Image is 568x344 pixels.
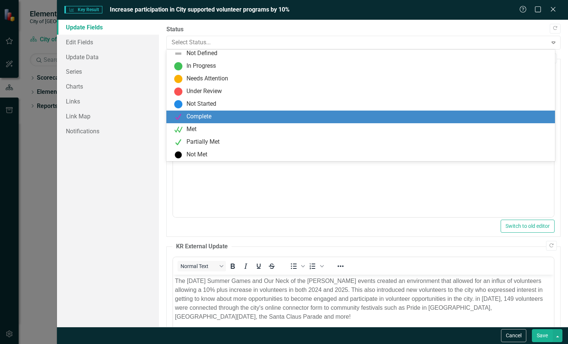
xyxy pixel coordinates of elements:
div: Needs Attention [186,74,228,83]
span: Increase participation in City supported volunteer programs by 10% [110,6,290,13]
a: Update Fields [57,20,159,35]
a: Charts [57,79,159,94]
img: In Progress [174,62,183,71]
button: Save [532,329,553,342]
button: Italic [239,261,252,271]
button: Bold [226,261,239,271]
button: Strikethrough [265,261,278,271]
span: Key Result [64,6,102,13]
button: Switch to old editor [501,220,555,233]
a: Notifications [57,124,159,138]
button: Reveal or hide additional toolbar items [334,261,347,271]
label: Status [166,25,561,34]
a: Series [57,64,159,79]
img: Not Met [174,150,183,159]
div: Partially Met [186,138,220,146]
img: Under Review [174,87,183,96]
img: Met [174,125,183,134]
div: Not Started [186,100,216,108]
div: Numbered list [306,261,325,271]
a: Update Data [57,50,159,64]
a: Links [57,94,159,109]
a: Link Map [57,109,159,124]
button: Block Normal Text [178,261,226,271]
img: Complete [174,112,183,121]
div: Complete [186,112,211,121]
img: Not Started [174,100,183,109]
a: Edit Fields [57,35,159,50]
div: Met [186,125,197,134]
div: Not Defined [186,49,217,58]
div: Not Met [186,150,207,159]
img: Not Defined [174,49,183,58]
legend: KR External Update [172,242,232,251]
img: Partially Met [174,138,183,147]
div: Bullet list [287,261,306,271]
img: Needs Attention [174,74,183,83]
div: Under Review [186,87,222,96]
button: Underline [252,261,265,271]
button: Cancel [501,329,526,342]
div: In Progress [186,62,216,70]
span: Normal Text [181,263,217,269]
